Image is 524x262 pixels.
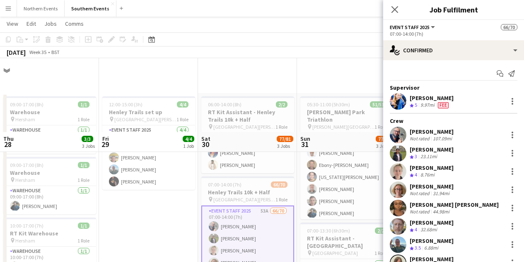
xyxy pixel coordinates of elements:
[2,140,14,149] span: 28
[374,250,386,256] span: 1 Role
[271,181,287,188] span: 66/70
[17,0,65,17] button: Northern Events
[383,84,524,91] div: Supervisor
[183,143,194,149] div: 1 Job
[102,135,109,142] span: Fri
[375,228,386,234] span: 2/2
[176,116,188,122] span: 1 Role
[208,181,241,188] span: 07:00-14:00 (7h)
[376,136,392,142] span: 77/78
[410,190,431,196] div: Not rated
[277,136,293,142] span: 77/81
[275,196,287,203] span: 1 Role
[7,20,18,27] span: View
[10,223,43,229] span: 10:00-17:00 (7h)
[383,117,524,125] div: Crew
[410,94,454,102] div: [PERSON_NAME]
[438,102,449,108] span: Fee
[213,124,275,130] span: [GEOGRAPHIC_DATA][PERSON_NAME]
[312,250,358,256] span: [GEOGRAPHIC_DATA]
[23,18,39,29] a: Edit
[78,223,89,229] span: 1/1
[410,164,454,171] div: [PERSON_NAME]
[370,101,386,108] span: 51/51
[3,186,96,214] app-card-role: Warehouse1/109:00-17:00 (8h)[PERSON_NAME]
[431,135,454,142] div: 107.09mi
[3,135,14,142] span: Thu
[307,101,350,108] span: 05:30-11:00 (5h30m)
[201,108,294,123] h3: RT Kit Assistant - Henley Trails 10k + Half
[15,177,35,183] span: Hersham
[390,24,430,30] span: Event Staff 2025
[65,20,84,27] span: Comms
[415,245,421,251] span: 3.5
[200,140,210,149] span: 30
[3,125,96,154] app-card-role: Warehouse1/109:00-17:00 (8h)Gracefield [PERSON_NAME]
[415,171,417,178] span: 4
[102,96,195,190] app-job-card: 12:00-15:00 (3h)4/4Henley Trails set up [GEOGRAPHIC_DATA][PERSON_NAME]1 RoleEvent Staff 20254/412...
[410,201,499,208] div: [PERSON_NAME] [PERSON_NAME]
[423,245,440,252] div: 6.88mi
[312,124,374,130] span: [PERSON_NAME][GEOGRAPHIC_DATA]
[410,183,454,190] div: [PERSON_NAME]
[201,133,294,173] app-card-role: Kit Marshal2/206:00-14:00 (8h)[PERSON_NAME][PERSON_NAME]
[51,49,60,55] div: BST
[415,153,417,159] span: 3
[300,96,393,219] app-job-card: 05:30-11:00 (5h30m)51/51[PERSON_NAME] Park Triathlon [PERSON_NAME][GEOGRAPHIC_DATA]1 RoleEvent Ma...
[307,228,350,234] span: 07:00-13:30 (6h30m)
[109,101,142,108] span: 12:00-15:00 (3h)
[201,189,294,196] h3: Henley Trails 10k + Half
[201,135,210,142] span: Sat
[101,140,109,149] span: 29
[410,146,454,153] div: [PERSON_NAME]
[102,108,195,116] h3: Henley Trails set up
[102,125,195,190] app-card-role: Event Staff 20254/412:00-15:00 (3h)[PERSON_NAME][PERSON_NAME][PERSON_NAME][PERSON_NAME]
[501,24,517,30] span: 66/70
[419,226,439,233] div: 32.68mi
[419,102,436,109] div: 9.97mi
[300,235,393,250] h3: RT Kit Assistant - [GEOGRAPHIC_DATA]
[62,18,87,29] a: Comms
[15,238,35,244] span: Hersham
[300,108,393,123] h3: [PERSON_NAME] Park Triathlon
[390,24,436,30] button: Event Staff 2025
[410,208,431,215] div: Not rated
[410,135,431,142] div: Not rated
[201,96,294,173] app-job-card: 06:00-14:00 (8h)2/2RT Kit Assistant - Henley Trails 10k + Half [GEOGRAPHIC_DATA][PERSON_NAME]1 Ro...
[276,101,287,108] span: 2/2
[277,143,293,149] div: 3 Jobs
[82,143,95,149] div: 3 Jobs
[183,136,194,142] span: 4/4
[410,128,454,135] div: [PERSON_NAME]
[7,48,26,56] div: [DATE]
[383,40,524,60] div: Confirmed
[77,116,89,122] span: 1 Role
[415,102,417,108] span: 5
[419,153,439,160] div: 23.11mi
[114,116,176,122] span: [GEOGRAPHIC_DATA][PERSON_NAME]
[3,230,96,237] h3: RT Kit Warehouse
[77,177,89,183] span: 1 Role
[27,49,48,55] span: Week 35
[65,0,116,17] button: Southern Events
[436,102,450,109] div: Crew has different fees then in role
[27,20,36,27] span: Edit
[419,171,436,179] div: 8.76mi
[78,162,89,168] span: 1/1
[374,124,386,130] span: 1 Role
[213,196,275,203] span: [GEOGRAPHIC_DATA][PERSON_NAME]
[415,226,417,233] span: 4
[300,135,310,142] span: Sun
[3,157,96,214] app-job-card: 09:00-17:00 (8h)1/1Warehouse Hersham1 RoleWarehouse1/109:00-17:00 (8h)[PERSON_NAME]
[3,96,96,154] app-job-card: 09:00-17:00 (8h)1/1Warehouse Hersham1 RoleWarehouse1/109:00-17:00 (8h)Gracefield [PERSON_NAME]
[208,101,241,108] span: 06:00-14:00 (8h)
[3,169,96,176] h3: Warehouse
[82,136,93,142] span: 3/3
[275,124,287,130] span: 1 Role
[376,143,392,149] div: 3 Jobs
[390,31,517,37] div: 07:00-14:00 (7h)
[10,162,43,168] span: 09:00-17:00 (8h)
